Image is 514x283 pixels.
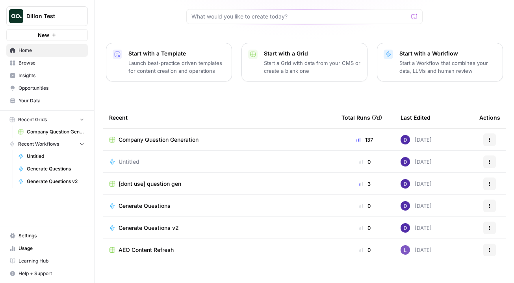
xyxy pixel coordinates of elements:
[109,136,329,144] a: Company Question Generation
[19,47,84,54] span: Home
[9,9,23,23] img: Dillon Test Logo
[6,29,88,41] button: New
[401,135,432,144] div: [DATE]
[6,138,88,150] button: Recent Workflows
[6,255,88,267] a: Learning Hub
[6,267,88,280] button: Help + Support
[109,224,329,232] a: Generate Questions v2
[6,94,88,107] a: Your Data
[19,85,84,92] span: Opportunities
[19,232,84,239] span: Settings
[341,202,388,210] div: 0
[15,150,88,163] a: Untitled
[401,157,432,166] div: [DATE]
[119,180,181,188] span: [dont use] question gen
[401,135,410,144] img: 6clbhjv5t98vtpq4yyt91utag0vy
[341,107,382,128] div: Total Runs (7d)
[119,224,179,232] span: Generate Questions v2
[109,158,329,166] a: Untitled
[109,107,329,128] div: Recent
[341,158,388,166] div: 0
[401,179,432,189] div: [DATE]
[15,175,88,188] a: Generate Questions v2
[341,136,388,144] div: 137
[401,223,432,233] div: [DATE]
[15,126,88,138] a: Company Question Generation
[109,246,329,254] a: AEO Content Refresh
[27,178,84,185] span: Generate Questions v2
[119,158,139,166] span: Untitled
[341,224,388,232] div: 0
[27,165,84,172] span: Generate Questions
[19,59,84,67] span: Browse
[479,107,500,128] div: Actions
[128,50,225,57] p: Start with a Template
[6,69,88,82] a: Insights
[401,107,430,128] div: Last Edited
[6,242,88,255] a: Usage
[399,59,496,75] p: Start a Workflow that combines your data, LLMs and human review
[401,245,432,255] div: [DATE]
[399,50,496,57] p: Start with a Workflow
[38,31,49,39] span: New
[19,72,84,79] span: Insights
[27,128,84,135] span: Company Question Generation
[18,141,59,148] span: Recent Workflows
[401,245,410,255] img: rn7sh892ioif0lo51687sih9ndqw
[19,97,84,104] span: Your Data
[377,43,503,81] button: Start with a WorkflowStart a Workflow that combines your data, LLMs and human review
[27,153,84,160] span: Untitled
[6,6,88,26] button: Workspace: Dillon Test
[264,59,361,75] p: Start a Grid with data from your CMS or create a blank one
[106,43,232,81] button: Start with a TemplateLaunch best-practice driven templates for content creation and operations
[19,270,84,277] span: Help + Support
[6,44,88,57] a: Home
[26,12,74,20] span: Dillon Test
[109,202,329,210] a: Generate Questions
[19,245,84,252] span: Usage
[401,179,410,189] img: 6clbhjv5t98vtpq4yyt91utag0vy
[191,13,408,20] input: What would you like to create today?
[19,257,84,265] span: Learning Hub
[401,223,410,233] img: 6clbhjv5t98vtpq4yyt91utag0vy
[119,246,174,254] span: AEO Content Refresh
[401,201,432,211] div: [DATE]
[264,50,361,57] p: Start with a Grid
[6,114,88,126] button: Recent Grids
[119,202,171,210] span: Generate Questions
[6,57,88,69] a: Browse
[341,180,388,188] div: 3
[6,229,88,242] a: Settings
[241,43,367,81] button: Start with a GridStart a Grid with data from your CMS or create a blank one
[109,180,329,188] a: [dont use] question gen
[119,136,199,144] span: Company Question Generation
[401,157,410,166] img: 6clbhjv5t98vtpq4yyt91utag0vy
[341,246,388,254] div: 0
[18,116,47,123] span: Recent Grids
[6,82,88,94] a: Opportunities
[128,59,225,75] p: Launch best-practice driven templates for content creation and operations
[401,201,410,211] img: 6clbhjv5t98vtpq4yyt91utag0vy
[15,163,88,175] a: Generate Questions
